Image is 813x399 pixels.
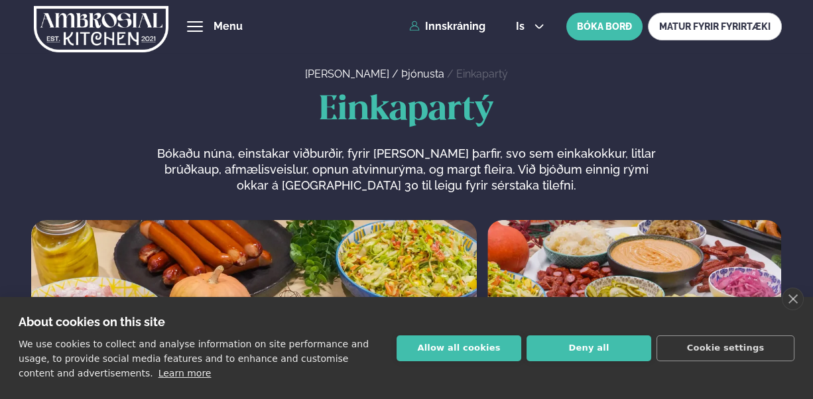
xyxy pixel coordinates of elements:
span: / [447,68,456,80]
span: is [516,21,529,32]
span: Einkapartý [320,94,493,127]
p: We use cookies to collect and analyse information on site performance and usage, to provide socia... [19,339,369,378]
a: [PERSON_NAME] [305,68,389,80]
img: image alt [487,220,781,374]
a: close [782,288,804,310]
p: Bókaðu núna, einstakar viðburðir, fyrir [PERSON_NAME] þarfir, svo sem einkakokkur, litlar brúðkau... [156,146,657,194]
button: is [505,21,555,32]
button: Allow all cookies [397,335,521,361]
strong: About cookies on this site [19,315,165,329]
a: Innskráning [409,21,485,32]
button: Cookie settings [657,335,794,361]
a: Þjónusta [401,68,444,80]
button: Deny all [527,335,651,361]
img: logo [34,2,168,56]
span: / [392,68,401,80]
button: hamburger [187,19,203,34]
a: Einkapartý [456,68,508,80]
button: BÓKA BORÐ [566,13,643,40]
a: MATUR FYRIR FYRIRTÆKI [648,13,782,40]
a: Learn more [158,368,212,378]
